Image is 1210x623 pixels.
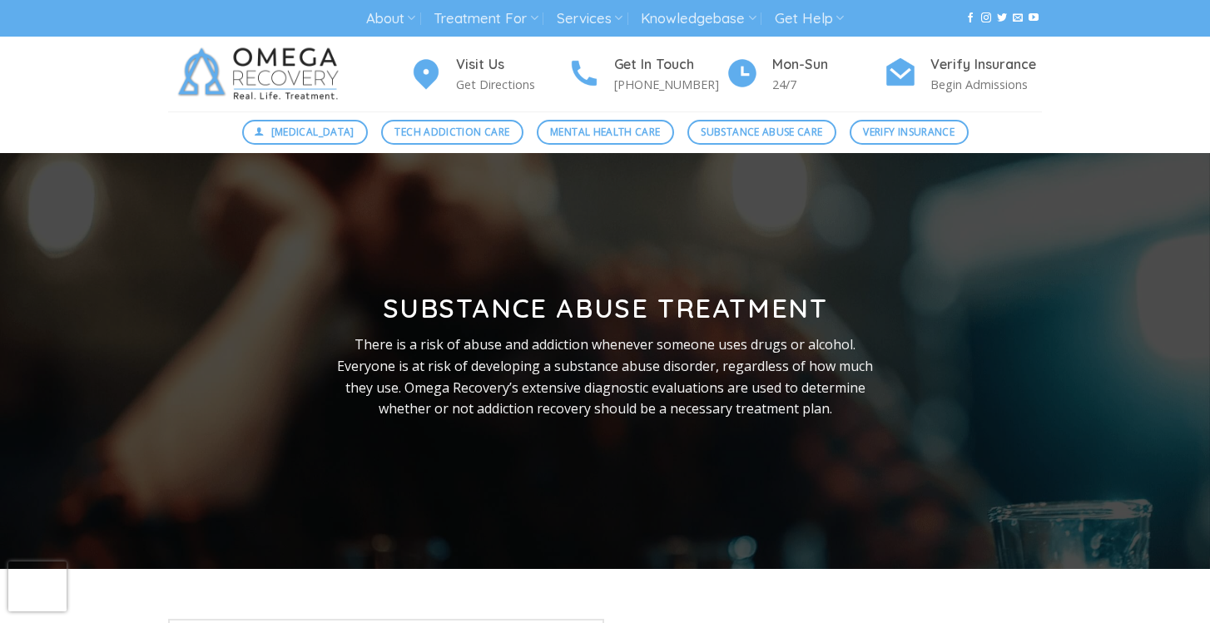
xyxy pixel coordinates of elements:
a: Visit Us Get Directions [409,54,568,95]
a: Follow on YouTube [1029,12,1039,24]
span: Tech Addiction Care [394,124,509,140]
h4: Visit Us [456,54,568,76]
a: Follow on Facebook [965,12,975,24]
span: Mental Health Care [550,124,660,140]
a: Follow on Twitter [997,12,1007,24]
h4: Get In Touch [614,54,726,76]
a: Tech Addiction Care [381,120,523,145]
a: Follow on Instagram [981,12,991,24]
h4: Mon-Sun [772,54,884,76]
a: [MEDICAL_DATA] [242,120,369,145]
a: Get In Touch [PHONE_NUMBER] [568,54,726,95]
a: Mental Health Care [537,120,674,145]
a: Knowledgebase [641,3,756,34]
strong: Substance Abuse Treatment [383,291,828,324]
img: Omega Recovery [168,37,355,111]
a: Substance Abuse Care [687,120,836,145]
p: 24/7 [772,75,884,94]
p: Get Directions [456,75,568,94]
a: Services [557,3,622,34]
a: Get Help [775,3,844,34]
a: Send us an email [1013,12,1023,24]
span: [MEDICAL_DATA] [271,124,355,140]
p: There is a risk of abuse and addiction whenever someone uses drugs or alcohol. Everyone is at ris... [335,334,875,419]
p: Begin Admissions [930,75,1042,94]
span: Substance Abuse Care [701,124,822,140]
h4: Verify Insurance [930,54,1042,76]
a: Treatment For [434,3,538,34]
iframe: reCAPTCHA [8,561,67,611]
a: Verify Insurance [850,120,969,145]
a: Verify Insurance Begin Admissions [884,54,1042,95]
span: Verify Insurance [863,124,955,140]
a: About [366,3,415,34]
p: [PHONE_NUMBER] [614,75,726,94]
